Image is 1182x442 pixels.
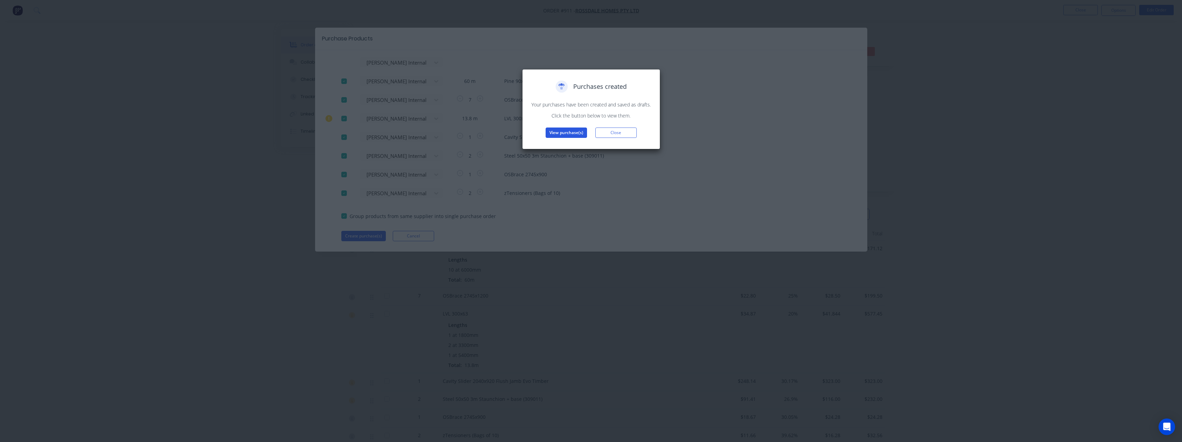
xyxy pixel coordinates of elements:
button: Close [595,128,637,138]
div: Open Intercom Messenger [1159,419,1175,435]
button: View purchase(s) [546,128,587,138]
p: Click the button below to view them. [529,112,653,119]
span: Purchases created [573,82,627,91]
p: Your purchases have been created and saved as drafts. [529,101,653,108]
